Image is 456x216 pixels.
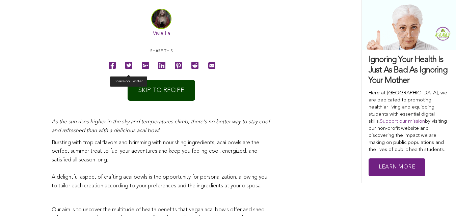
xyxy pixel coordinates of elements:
[121,58,136,73] a: Share on Twitter
[369,158,425,176] a: Learn More
[422,184,456,216] iframe: Chat Widget
[52,140,259,163] span: Bursting with tropical flavors and brimming with nourishing ingredients, acai bowls are the perfe...
[52,48,271,55] p: Share this
[153,31,170,36] a: Vivie La
[52,119,270,133] em: As the sun rises higher in the sky and temperatures climb, there's no better way to stay cool and...
[128,80,195,101] a: SKIP TO RECIPE
[52,175,267,189] span: A delightful aspect of crafting acai bowls is the opportunity for personalization, allowing you t...
[110,76,147,86] div: Share on Twitter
